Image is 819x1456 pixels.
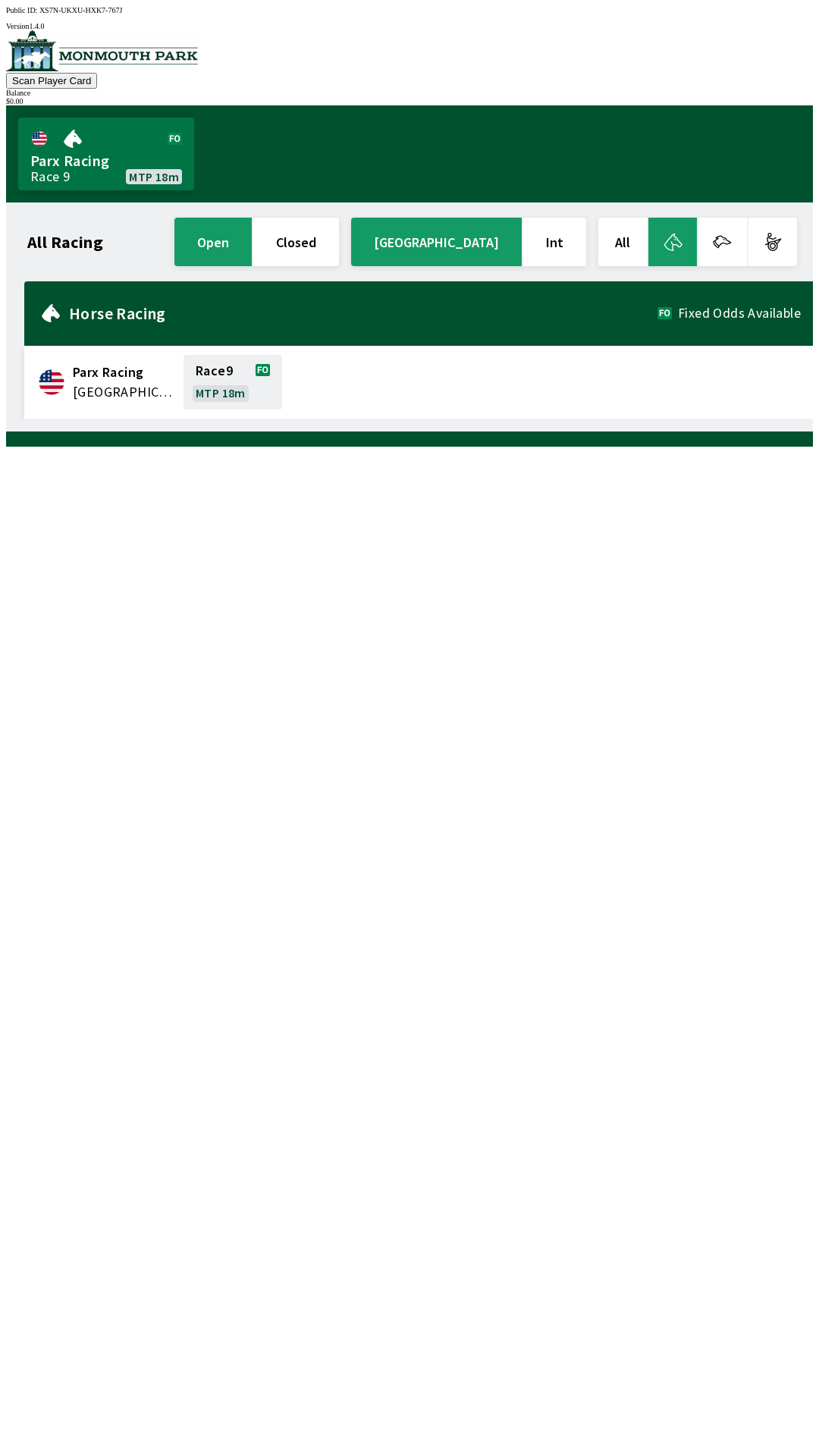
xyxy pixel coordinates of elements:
[6,22,813,30] div: Version 1.4.0
[129,171,179,183] span: MTP 18m
[351,218,522,266] button: [GEOGRAPHIC_DATA]
[6,89,813,97] div: Balance
[73,362,174,382] span: Parx Racing
[253,218,339,266] button: closed
[39,6,122,14] span: XS7N-UKXU-HXK7-767J
[73,382,174,402] span: United States
[30,151,182,171] span: Parx Racing
[69,307,657,319] h2: Horse Racing
[6,30,198,71] img: venue logo
[6,6,813,14] div: Public ID:
[6,97,813,105] div: $ 0.00
[27,236,103,248] h1: All Racing
[184,355,282,409] a: Race9MTP 18m
[6,73,97,89] button: Scan Player Card
[18,118,194,190] a: Parx RacingRace 9MTP 18m
[196,387,246,399] span: MTP 18m
[30,171,70,183] div: Race 9
[678,307,801,319] span: Fixed Odds Available
[598,218,647,266] button: All
[523,218,586,266] button: Int
[196,365,233,377] span: Race 9
[174,218,252,266] button: open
